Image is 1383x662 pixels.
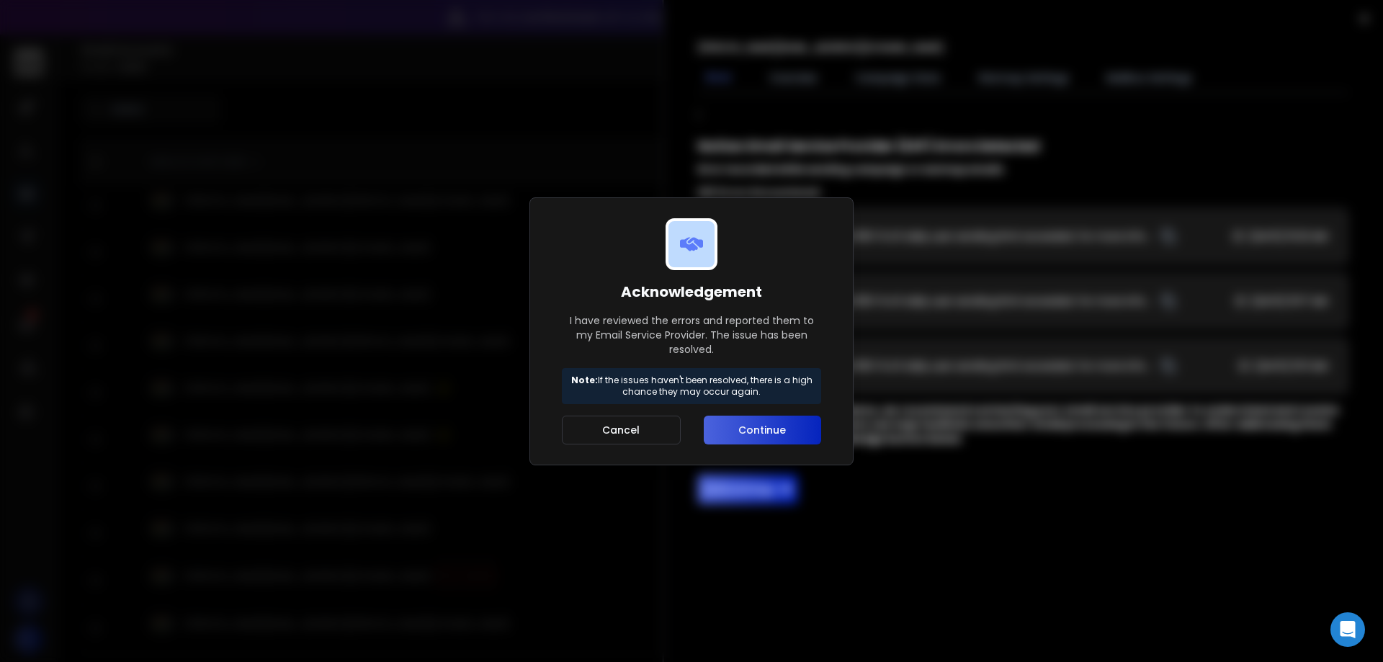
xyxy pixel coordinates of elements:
[1330,612,1365,647] div: Open Intercom Messenger
[571,374,598,386] strong: Note:
[704,416,821,444] button: Continue
[698,104,1348,504] div: ;
[562,282,821,302] h1: Acknowledgement
[568,375,815,398] p: If the issues haven't been resolved, there is a high chance they may occur again.
[562,313,821,357] p: I have reviewed the errors and reported them to my Email Service Provider. The issue has been res...
[562,416,681,444] button: Cancel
